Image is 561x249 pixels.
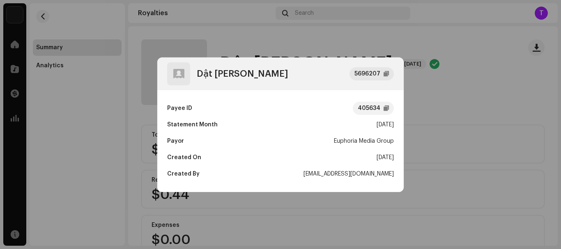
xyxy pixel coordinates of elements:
[303,166,394,182] div: [EMAIL_ADDRESS][DOMAIN_NAME]
[358,100,380,117] div: 405634
[334,133,394,149] div: Euphoria Media Group
[377,117,394,133] div: [DATE]
[167,149,201,166] div: Created On
[377,149,394,166] div: [DATE]
[354,69,380,79] div: 5696207
[167,100,192,117] div: Payee ID
[167,166,200,182] div: Created By
[167,133,184,149] div: Payor
[197,69,288,79] div: Dật [PERSON_NAME]
[167,117,218,133] div: Statement Month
